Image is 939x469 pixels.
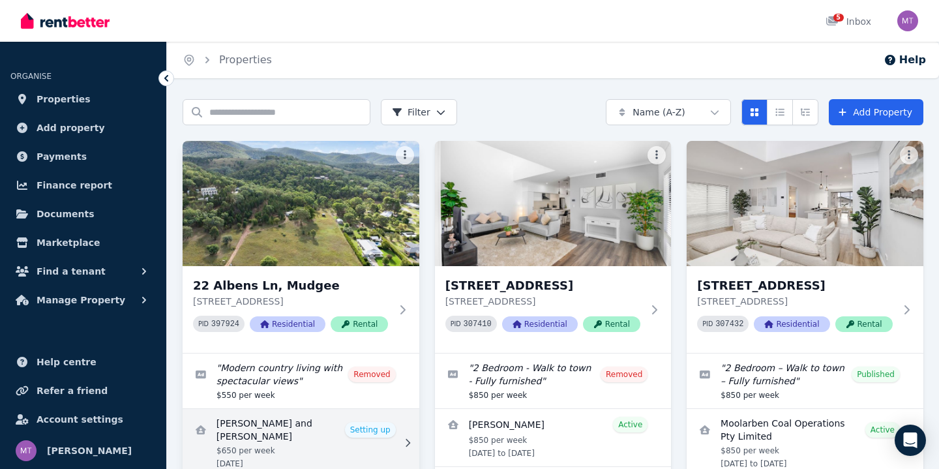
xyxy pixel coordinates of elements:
[835,316,893,332] span: Rental
[741,99,818,125] div: View options
[183,141,419,353] a: 22 Albens Ln, Mudgee22 Albens Ln, Mudgee[STREET_ADDRESS]PID 397924ResidentialRental
[884,52,926,68] button: Help
[10,86,156,112] a: Properties
[10,115,156,141] a: Add property
[37,177,112,193] span: Finance report
[198,320,209,327] small: PID
[702,320,713,327] small: PID
[900,146,918,164] button: More options
[183,141,419,266] img: 22 Albens Ln, Mudgee
[392,106,430,119] span: Filter
[211,320,239,329] code: 397924
[193,277,391,295] h3: 22 Albens Ln, Mudgee
[183,354,419,408] a: Edit listing: Modern country living with spectacular views
[583,316,640,332] span: Rental
[10,72,52,81] span: ORGANISE
[687,141,923,353] a: 122A Market Street, Mudgee[STREET_ADDRESS][STREET_ADDRESS]PID 307432ResidentialRental
[767,99,793,125] button: Compact list view
[250,316,325,332] span: Residential
[167,42,288,78] nav: Breadcrumb
[826,15,871,28] div: Inbox
[10,406,156,432] a: Account settings
[435,141,672,266] img: 122 Market Street, Mudgee
[396,146,414,164] button: More options
[754,316,829,332] span: Residential
[10,172,156,198] a: Finance report
[37,91,91,107] span: Properties
[829,99,923,125] a: Add Property
[219,53,272,66] a: Properties
[10,287,156,313] button: Manage Property
[10,144,156,170] a: Payments
[451,320,461,327] small: PID
[37,206,95,222] span: Documents
[37,383,108,399] span: Refer a friend
[895,425,926,456] div: Open Intercom Messenger
[697,295,895,308] p: [STREET_ADDRESS]
[10,349,156,375] a: Help centre
[445,277,643,295] h3: [STREET_ADDRESS]
[381,99,457,125] button: Filter
[435,354,672,408] a: Edit listing: 2 Bedroom - Walk to town - Fully furnished
[37,354,97,370] span: Help centre
[715,320,743,329] code: 307432
[331,316,388,332] span: Rental
[193,295,391,308] p: [STREET_ADDRESS]
[697,277,895,295] h3: [STREET_ADDRESS]
[10,258,156,284] button: Find a tenant
[502,316,578,332] span: Residential
[10,201,156,227] a: Documents
[37,149,87,164] span: Payments
[464,320,492,329] code: 307410
[833,14,844,22] span: 5
[10,230,156,256] a: Marketplace
[435,409,672,466] a: View details for Toby Simkin
[445,295,643,308] p: [STREET_ADDRESS]
[21,11,110,31] img: RentBetter
[792,99,818,125] button: Expanded list view
[37,412,123,427] span: Account settings
[37,264,106,279] span: Find a tenant
[10,378,156,404] a: Refer a friend
[47,443,132,459] span: [PERSON_NAME]
[37,235,100,250] span: Marketplace
[606,99,731,125] button: Name (A-Z)
[435,141,672,353] a: 122 Market Street, Mudgee[STREET_ADDRESS][STREET_ADDRESS]PID 307410ResidentialRental
[633,106,685,119] span: Name (A-Z)
[687,354,923,408] a: Edit listing: 2 Bedroom – Walk to town – Fully furnished
[741,99,768,125] button: Card view
[37,292,125,308] span: Manage Property
[687,141,923,266] img: 122A Market Street, Mudgee
[16,440,37,461] img: Matt Teague
[37,120,105,136] span: Add property
[648,146,666,164] button: More options
[897,10,918,31] img: Matt Teague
